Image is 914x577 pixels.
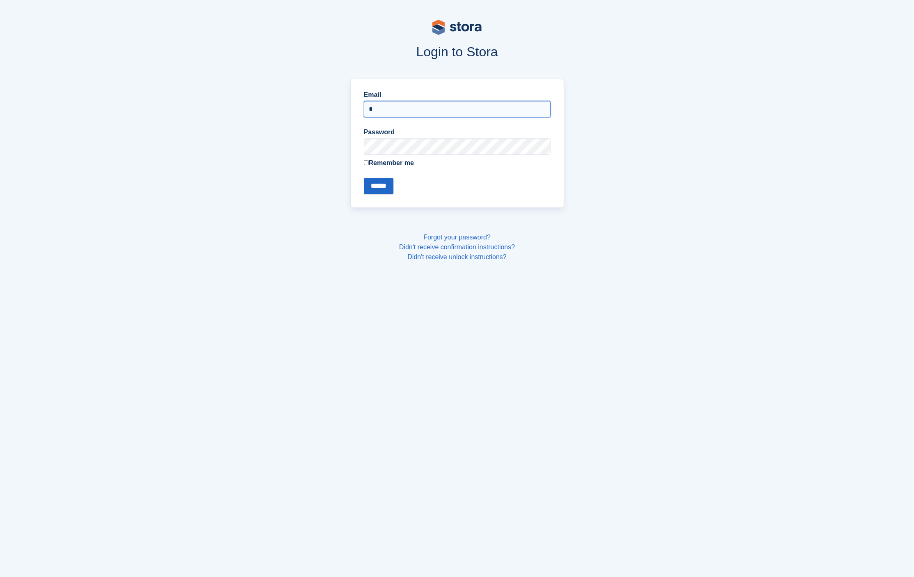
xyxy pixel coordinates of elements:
label: Remember me [364,158,551,168]
a: Didn't receive unlock instructions? [407,253,506,260]
label: Email [364,90,551,100]
h1: Login to Stora [194,44,720,59]
a: Forgot your password? [423,234,491,241]
a: Didn't receive confirmation instructions? [399,244,515,251]
label: Password [364,127,551,137]
input: Remember me [364,160,369,165]
img: stora-logo-53a41332b3708ae10de48c4981b4e9114cc0af31d8433b30ea865607fb682f29.svg [432,20,482,35]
